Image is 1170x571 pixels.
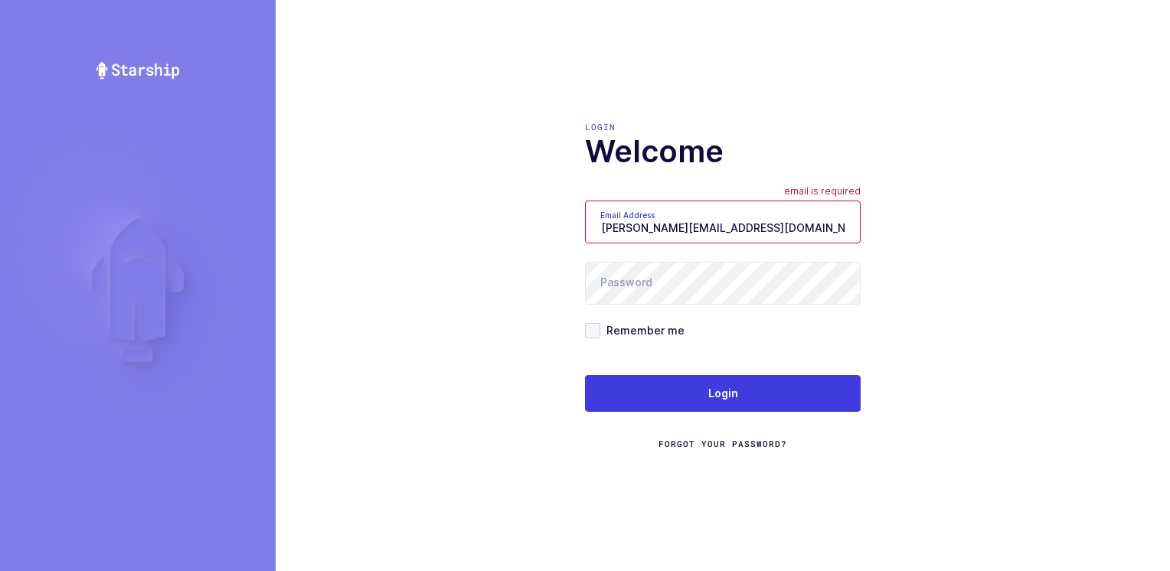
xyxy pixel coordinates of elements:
div: Login [585,121,861,133]
span: Login [708,386,738,401]
input: Password [585,262,861,305]
div: email is required [784,185,861,201]
button: Login [585,375,861,412]
a: Forgot Your Password? [659,438,787,450]
span: Remember me [600,323,685,338]
img: Starship [95,61,181,80]
input: Email Address [585,201,861,243]
h1: Welcome [585,133,861,170]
